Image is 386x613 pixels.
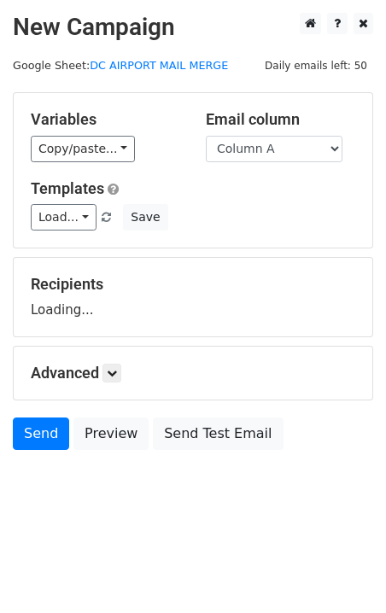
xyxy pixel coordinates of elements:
[31,275,355,294] h5: Recipients
[259,59,373,72] a: Daily emails left: 50
[123,204,167,231] button: Save
[73,417,149,450] a: Preview
[31,179,104,197] a: Templates
[153,417,283,450] a: Send Test Email
[13,59,228,72] small: Google Sheet:
[90,59,228,72] a: DC AIRPORT MAIL MERGE
[206,110,355,129] h5: Email column
[13,417,69,450] a: Send
[31,275,355,319] div: Loading...
[31,136,135,162] a: Copy/paste...
[31,204,96,231] a: Load...
[13,13,373,42] h2: New Campaign
[31,364,355,382] h5: Advanced
[259,56,373,75] span: Daily emails left: 50
[31,110,180,129] h5: Variables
